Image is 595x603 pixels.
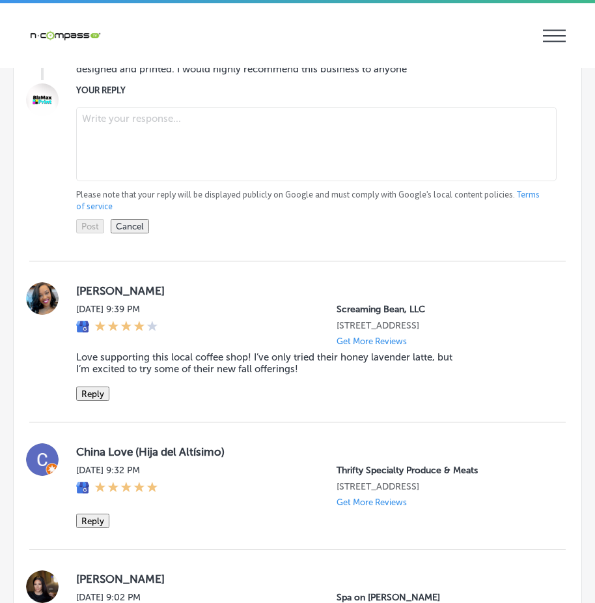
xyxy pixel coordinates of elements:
label: [DATE] 9:32 PM [76,465,158,476]
p: 2135 Palm Bay Rd NE [337,481,545,492]
label: [DATE] 9:39 PM [76,304,158,315]
label: [DATE] 9:02 PM [76,592,158,603]
img: Image [26,83,59,116]
p: Screaming Bean, LLC [337,304,545,315]
p: Spa on Devine [337,592,545,603]
label: [PERSON_NAME] [76,572,545,585]
p: Get More Reviews [337,497,407,507]
label: [PERSON_NAME] [76,284,545,297]
button: Reply [76,514,109,528]
img: 660ab0bf-5cc7-4cb8-ba1c-48b5ae0f18e60NCTV_CLogo_TV_Black_-500x88.png [29,29,101,42]
p: Get More Reviews [337,336,407,346]
p: Thrifty Specialty Produce & Meats [337,465,545,476]
p: 3700 Churchville Rd Unit B [337,320,545,331]
blockquote: Love supporting this local coffee shop! I’ve only tried their honey lavender latte, but I’m excit... [76,351,463,375]
button: Cancel [111,219,149,233]
p: Please note that your reply will be displayed publicly on Google and must comply with Google's lo... [76,189,545,213]
label: YOUR REPLY [76,85,545,95]
div: 4 Stars [94,320,158,334]
button: Post [76,219,104,233]
button: Reply [76,387,109,401]
a: Terms of service [76,189,540,213]
div: 5 Stars [94,481,158,495]
label: China Love (Hija del Altísimo) [76,445,545,458]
